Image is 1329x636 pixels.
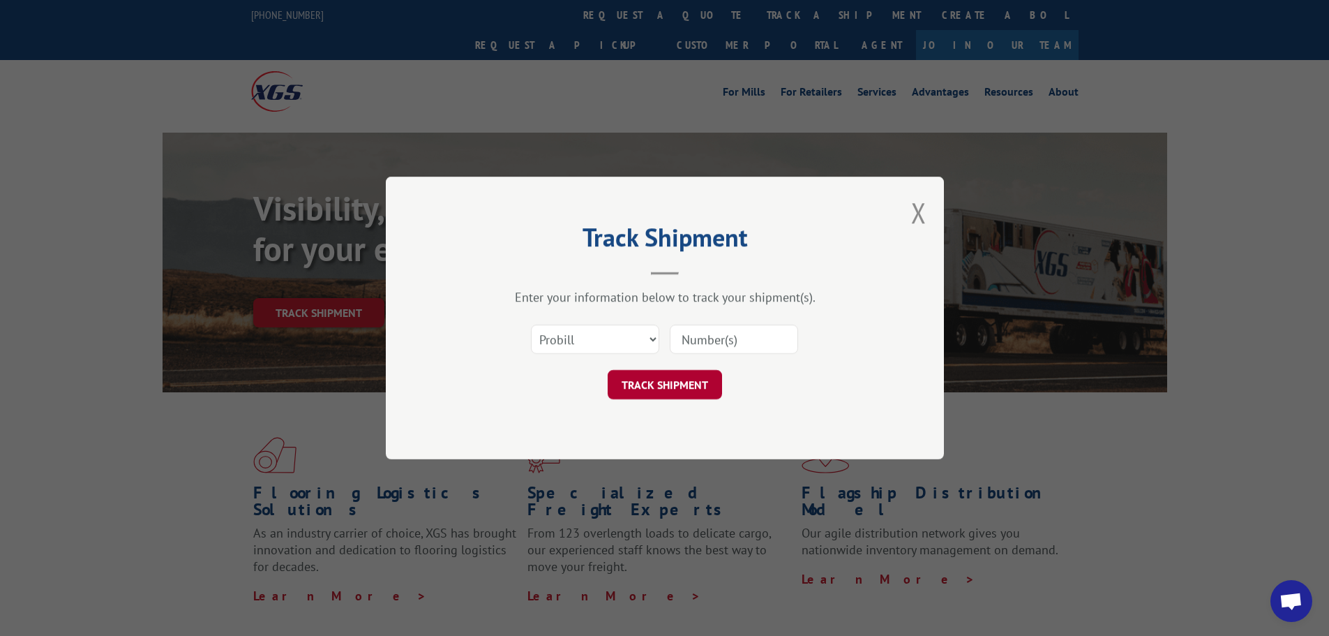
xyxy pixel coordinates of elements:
div: Enter your information below to track your shipment(s). [456,289,874,305]
button: Close modal [911,194,926,231]
div: Open chat [1270,580,1312,622]
input: Number(s) [670,325,798,354]
button: TRACK SHIPMENT [608,370,722,399]
h2: Track Shipment [456,228,874,254]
